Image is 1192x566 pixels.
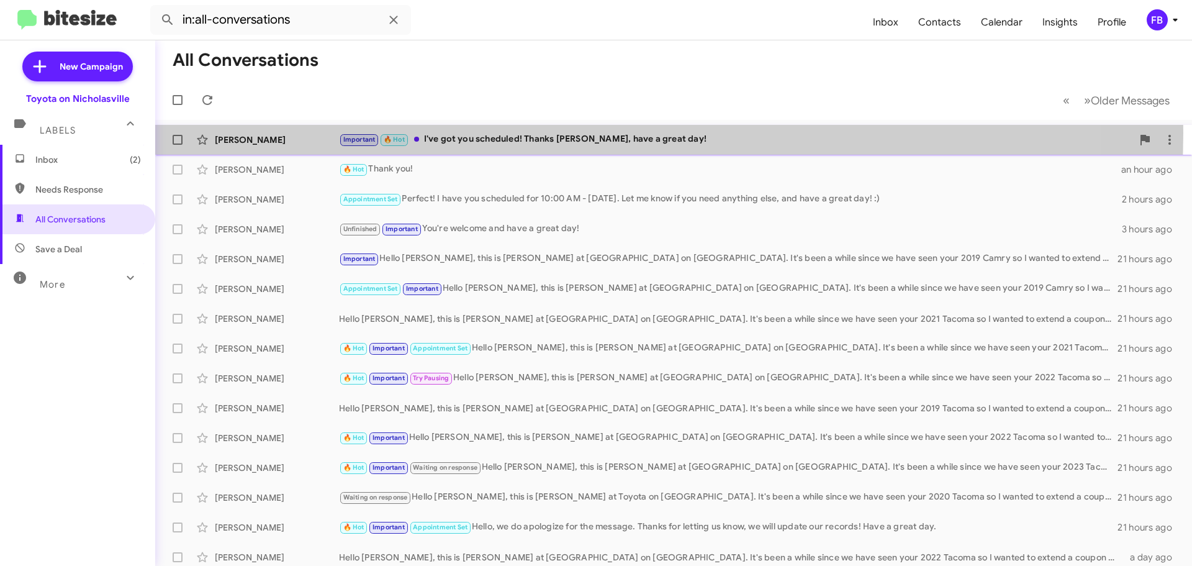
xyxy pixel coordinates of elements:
div: Hello [PERSON_NAME], this is [PERSON_NAME] at [GEOGRAPHIC_DATA] on [GEOGRAPHIC_DATA]. It's been a... [339,371,1117,385]
span: More [40,279,65,290]
span: Important [372,434,405,442]
span: 🔥 Hot [343,374,364,382]
div: Toyota on Nicholasville [26,93,130,105]
div: 21 hours ago [1117,253,1182,265]
div: 21 hours ago [1117,402,1182,414]
div: Hello [PERSON_NAME], this is [PERSON_NAME] at [GEOGRAPHIC_DATA] on [GEOGRAPHIC_DATA]. It's been a... [339,281,1117,296]
div: 3 hours ago [1122,223,1182,235]
div: [PERSON_NAME] [215,402,339,414]
span: Waiting on response [413,463,477,472]
nav: Page navigation example [1056,88,1177,113]
span: Waiting on response [343,493,408,501]
span: 🔥 Hot [343,523,364,531]
div: Hello [PERSON_NAME], this is [PERSON_NAME] at [GEOGRAPHIC_DATA] on [GEOGRAPHIC_DATA]. It's been a... [339,402,1117,414]
span: (2) [130,153,141,166]
div: Perfect! I have you scheduled for 10:00 AM - [DATE]. Let me know if you need anything else, and h... [339,192,1122,206]
div: [PERSON_NAME] [215,432,339,444]
span: Labels [40,125,76,136]
span: Inbox [35,153,141,166]
span: » [1084,93,1091,108]
span: Important [386,225,418,233]
div: [PERSON_NAME] [215,551,339,564]
div: 21 hours ago [1117,342,1182,355]
div: I've got you scheduled! Thanks [PERSON_NAME], have a great day! [339,132,1132,147]
div: [PERSON_NAME] [215,253,339,265]
div: 21 hours ago [1117,491,1182,504]
div: a day ago [1122,551,1182,564]
span: Try Pausing [413,374,449,382]
a: Calendar [971,4,1032,40]
input: Search [150,5,411,35]
button: Next [1077,88,1177,113]
span: Appointment Set [343,195,398,203]
span: Important [372,463,405,472]
div: FB [1147,9,1168,30]
span: Important [372,344,405,352]
div: Hello [PERSON_NAME], this is [PERSON_NAME] at [GEOGRAPHIC_DATA] on [GEOGRAPHIC_DATA]. It's been a... [339,431,1117,445]
div: an hour ago [1121,163,1182,176]
a: Contacts [908,4,971,40]
span: Important [372,374,405,382]
span: 🔥 Hot [343,434,364,442]
div: Hello [PERSON_NAME], this is [PERSON_NAME] at [GEOGRAPHIC_DATA] on [GEOGRAPHIC_DATA]. It's been a... [339,252,1117,266]
h1: All Conversations [173,50,318,70]
span: Important [343,135,376,144]
div: Hello [PERSON_NAME], this is [PERSON_NAME] at [GEOGRAPHIC_DATA] on [GEOGRAPHIC_DATA]. It's been a... [339,460,1117,475]
span: Important [343,255,376,263]
a: New Campaign [22,52,133,81]
div: 21 hours ago [1117,283,1182,295]
span: Older Messages [1091,94,1170,107]
span: Appointment Set [343,285,398,293]
div: [PERSON_NAME] [215,283,339,295]
a: Insights [1032,4,1088,40]
div: 21 hours ago [1117,462,1182,474]
span: Appointment Set [413,344,467,352]
div: 21 hours ago [1117,432,1182,444]
div: Hello [PERSON_NAME], this is [PERSON_NAME] at [GEOGRAPHIC_DATA] on [GEOGRAPHIC_DATA]. It's been a... [339,341,1117,355]
span: 🔥 Hot [343,463,364,472]
div: 21 hours ago [1117,521,1182,534]
div: You're welcome and have a great day! [339,222,1122,236]
div: 2 hours ago [1122,193,1182,206]
span: New Campaign [60,60,123,73]
span: Unfinished [343,225,377,233]
div: Hello [PERSON_NAME], this is [PERSON_NAME] at [GEOGRAPHIC_DATA] on [GEOGRAPHIC_DATA]. It's been a... [339,551,1122,564]
span: 🔥 Hot [343,344,364,352]
a: Profile [1088,4,1136,40]
div: [PERSON_NAME] [215,521,339,534]
div: [PERSON_NAME] [215,163,339,176]
div: Hello, we do apologize for the message. Thanks for letting us know, we will update our records! H... [339,520,1117,534]
div: [PERSON_NAME] [215,462,339,474]
span: 🔥 Hot [343,165,364,173]
div: [PERSON_NAME] [215,372,339,385]
div: [PERSON_NAME] [215,342,339,355]
div: [PERSON_NAME] [215,193,339,206]
div: Hello [PERSON_NAME], this is [PERSON_NAME] at Toyota on [GEOGRAPHIC_DATA]. It's been a while sinc... [339,490,1117,504]
span: Appointment Set [413,523,467,531]
div: [PERSON_NAME] [215,134,339,146]
div: Hello [PERSON_NAME], this is [PERSON_NAME] at [GEOGRAPHIC_DATA] on [GEOGRAPHIC_DATA]. It's been a... [339,313,1117,325]
span: Important [372,523,405,531]
span: Save a Deal [35,243,82,255]
span: Needs Response [35,183,141,196]
span: Important [406,285,438,293]
div: 21 hours ago [1117,313,1182,325]
button: Previous [1055,88,1077,113]
span: All Conversations [35,213,106,226]
span: 🔥 Hot [384,135,405,144]
button: FB [1136,9,1178,30]
span: « [1063,93,1070,108]
div: [PERSON_NAME] [215,223,339,235]
div: [PERSON_NAME] [215,491,339,504]
div: [PERSON_NAME] [215,313,339,325]
a: Inbox [863,4,908,40]
div: Thank you! [339,162,1121,176]
div: 21 hours ago [1117,372,1182,385]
